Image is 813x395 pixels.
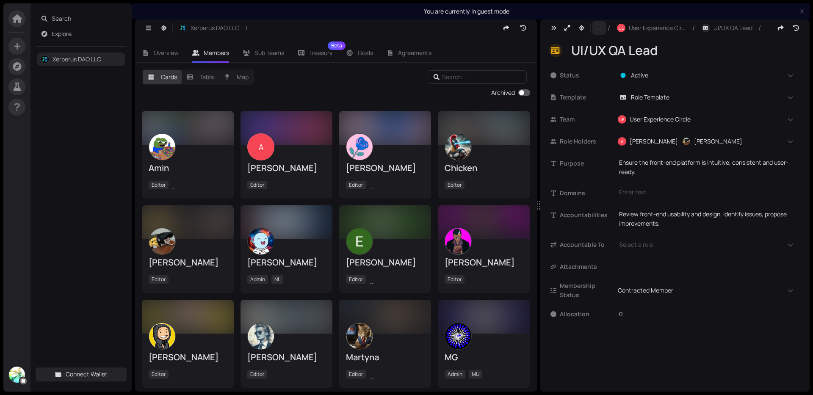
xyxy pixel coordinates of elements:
div: [PERSON_NAME] [149,257,227,268]
div: [PERSON_NAME] [346,162,424,174]
span: Domains [560,188,614,198]
span: Editor [346,181,366,189]
button: UEUser Experience Circle [613,21,691,35]
span: Editor [247,181,267,189]
span: / [691,14,697,41]
span: / [606,14,613,41]
span: Admin [445,370,465,378]
span: Accountabilities [560,210,614,220]
div: You are currently in guest mode [137,7,796,16]
div: [PERSON_NAME] [149,351,227,363]
span: MU [469,370,482,378]
span: Editor [149,181,169,189]
span: Editor [149,370,169,378]
sup: Beta [328,41,346,50]
input: Enter value [614,307,799,321]
span: UI/UX QA Lead [713,23,752,33]
span: Purpose [560,159,614,168]
img: OHq4gVs2eQ.jpeg [445,228,471,254]
span: User Experience Circle [629,23,686,33]
span: Editor [346,275,366,284]
span: Team [560,115,614,124]
span: Search [52,12,122,25]
button: Xerberus DAO LLC [174,21,243,35]
img: OYeihgmLDC.jpeg [149,228,175,254]
span: UE [619,26,624,30]
button: Connect Wallet [36,367,127,381]
span: Attachments [560,262,614,271]
img: b1Y3EN1odr.jpeg [683,138,690,145]
span: User Experience Circle [630,115,691,124]
span: Allocation [560,309,614,319]
span: Select a role [616,240,653,249]
span: Editor [247,370,267,378]
div: Chicken [445,162,523,174]
a: Xerberus DAO LLC [53,55,101,63]
img: l1f_TSQ5fp.jpeg [346,323,373,349]
span: Active [631,71,648,80]
div: UI/UX QA Lead [571,42,795,58]
p: Ensure the front-end platform is intuitive, consistent and user-ready. [619,158,794,177]
div: Amin [149,162,227,174]
img: 1ea2b974951f02f44dbb428ac03be687.png [9,367,25,383]
span: Editor [445,181,465,189]
span: Accountable To [560,240,614,249]
img: ACg8ocIpiJvxMuLd4sP-cjnPF9sLwVasSk-Gbo18qXtdm6bNORGZWw=s500 [346,228,373,254]
div: MG [445,351,523,363]
div: [PERSON_NAME] [247,162,326,174]
img: ACg8ocKBfhB8WorXJxLkJoFflv7DFHAdmbxbLF0_9Ud-xDcmm20PtYE=s500 [248,323,274,349]
span: Jaipur Municipal Corporation, IN [369,181,449,189]
span: / [243,14,250,41]
span: A [259,133,263,160]
img: ACg8ocJ3IXhEqQlUWQM9aNF4UjdhApFR2fOHXpKYd3WkBqtih7gJM9Q=s500 [445,134,471,160]
span: Editor [149,275,169,284]
div: [PERSON_NAME] [445,257,523,268]
span: Editor [346,370,366,378]
div: Martyna [346,351,424,363]
span: Contracted Member [618,286,673,295]
span: Overview [154,49,179,57]
span: Status [560,71,614,80]
span: Xerberus DAO LLC [191,23,239,33]
button: ... [592,21,606,35]
div: [PERSON_NAME] [247,257,326,268]
span: / [757,14,763,41]
div: Archived [491,88,515,97]
img: nODnQ8_9m_.jpeg [248,228,274,254]
div: Enter text [619,188,794,197]
span: Agreements [398,49,431,57]
img: HgCiZ4BMi_.jpeg [179,24,187,32]
span: ... [597,23,602,33]
span: Role Holders [560,137,614,146]
span: Goals [358,49,373,57]
span: Editor [445,275,465,284]
img: ACg8ocKJXnTeHlJAXfJwCjLOH0VhJTsdnu02uCREhdIb0sb0SWUx7d2D2A=s500 [346,134,373,160]
span: Admin [247,275,268,284]
span: Membership Status [560,281,614,300]
button: close [799,9,805,14]
span: Sub Teams [254,49,284,57]
span: NL [271,275,283,284]
span: Members [204,49,229,57]
div: [PERSON_NAME] [247,351,326,363]
img: zM2dUg33e_.jpeg [149,323,175,349]
span: Connect Wallet [66,370,108,379]
span: Role Template [631,93,669,102]
span: Template [560,93,614,102]
div: [PERSON_NAME] [346,257,424,268]
img: VdSUWaOqiZ.jpeg [445,323,471,349]
span: [PERSON_NAME] [694,137,742,146]
span: [PERSON_NAME] [630,137,678,146]
a: Explore [52,30,72,38]
span: UE [619,116,625,123]
button: UI/UX QA Lead [697,21,757,35]
img: ACg8ocKzSASdsWdD5qiPBnnxdxMR3r_cEvp_cETnQi_RLwvpYzm9_jE=s500 [149,134,175,160]
p: Review front-end usability and design, identify issues, propose improvements. [619,210,794,228]
input: Search... [442,72,515,82]
span: A [621,137,623,146]
span: Treasury [309,50,332,56]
